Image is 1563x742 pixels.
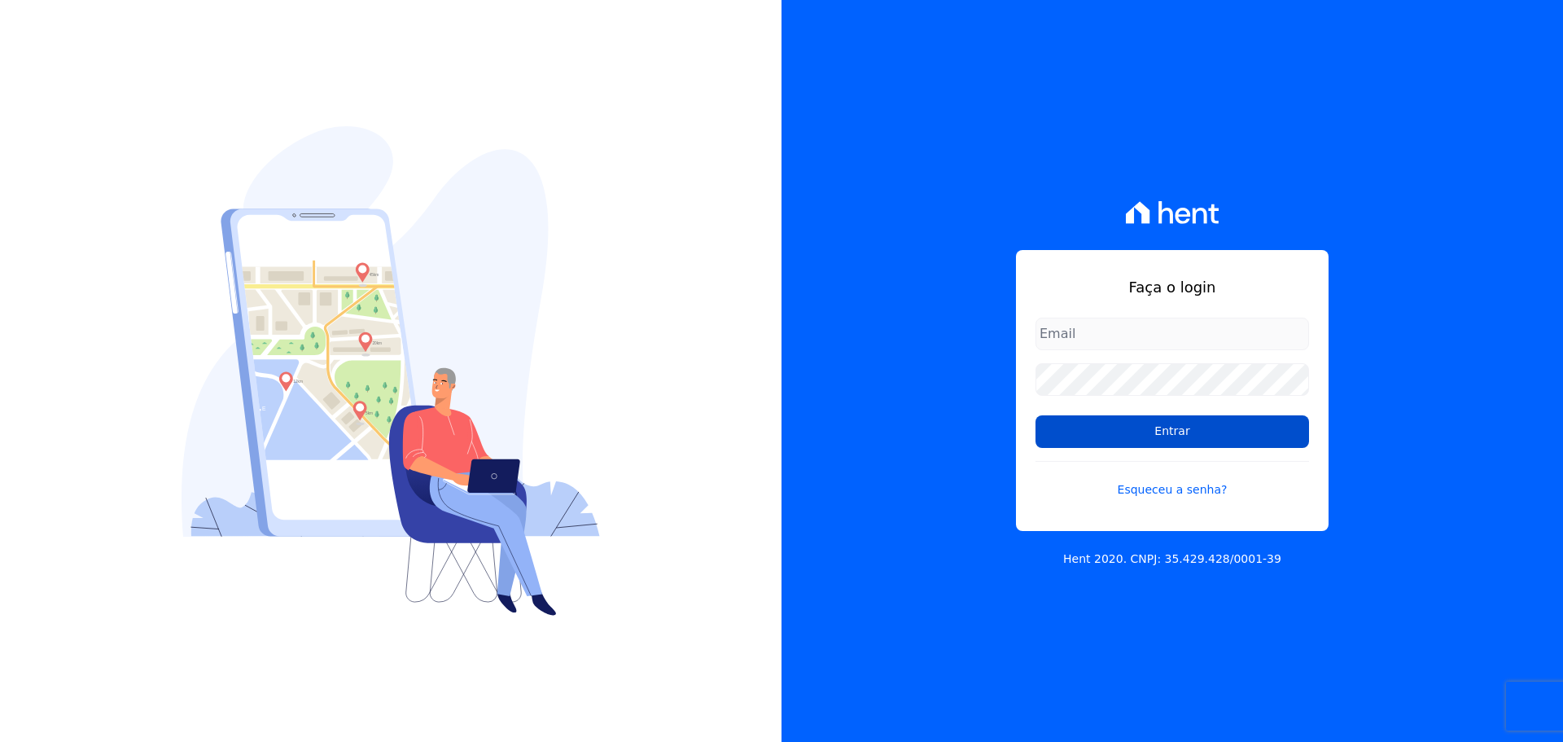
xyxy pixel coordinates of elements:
[1035,276,1309,298] h1: Faça o login
[1063,551,1281,568] p: Hent 2020. CNPJ: 35.429.428/0001-39
[1035,415,1309,448] input: Entrar
[1035,461,1309,498] a: Esqueceu a senha?
[1035,318,1309,350] input: Email
[182,126,600,616] img: Login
